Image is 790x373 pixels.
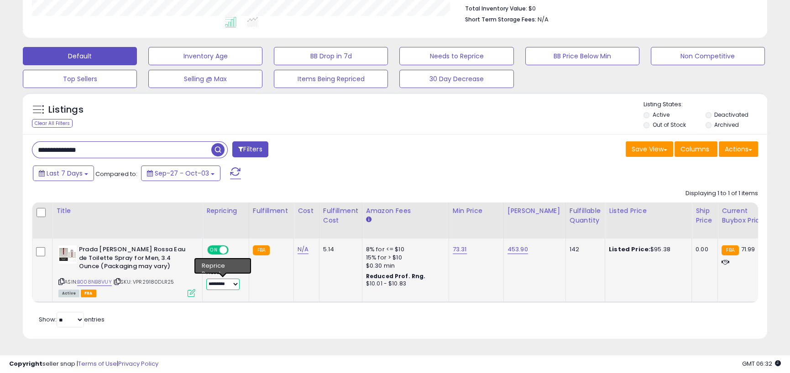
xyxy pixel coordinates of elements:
div: Ship Price [696,206,714,225]
div: ASIN: [58,245,195,296]
div: $10.01 - $10.83 [366,280,442,288]
b: Reduced Prof. Rng. [366,272,426,280]
button: Last 7 Days [33,166,94,181]
button: Sep-27 - Oct-03 [141,166,220,181]
div: Fulfillment [253,206,290,216]
div: 0.00 [696,245,711,254]
div: Cost [298,206,315,216]
span: OFF [227,246,242,254]
label: Out of Stock [652,121,685,129]
button: Save View [626,141,673,157]
span: Columns [680,145,709,154]
button: 30 Day Decrease [399,70,513,88]
div: Repricing [206,206,245,216]
button: Top Sellers [23,70,137,88]
div: Preset: [206,269,242,290]
small: FBA [253,245,270,255]
div: 142 [570,245,598,254]
span: ON [208,246,220,254]
button: Filters [232,141,268,157]
div: Fulfillable Quantity [570,206,601,225]
span: 2025-10-11 06:32 GMT [742,359,781,368]
div: Min Price [453,206,500,216]
span: | SKU: VPR29180DLR25 [113,278,174,285]
div: Amazon Fees [366,206,445,216]
div: Listed Price [609,206,688,216]
span: N/A [538,15,549,24]
a: 453.90 [507,245,528,254]
a: N/A [298,245,309,254]
span: Compared to: [95,170,137,178]
b: Prada [PERSON_NAME] Rossa Eau de Toilette Spray for Men, 3.4 Ounce (Packaging may vary) [79,245,190,273]
small: Amazon Fees. [366,216,371,224]
div: 15% for > $10 [366,254,442,262]
b: Total Inventory Value: [465,5,527,12]
div: 8% for <= $10 [366,245,442,254]
button: BB Drop in 7d [274,47,388,65]
div: Clear All Filters [32,119,73,128]
div: Fulfillment Cost [323,206,358,225]
label: Archived [714,121,739,129]
a: 73.31 [453,245,467,254]
label: Active [652,111,669,119]
div: seller snap | | [9,360,158,368]
p: Listing States: [644,100,767,109]
button: Selling @ Max [148,70,262,88]
div: [PERSON_NAME] [507,206,562,216]
label: Deactivated [714,111,748,119]
img: 31aL0chk6nL._SL40_.jpg [58,245,77,264]
span: All listings currently available for purchase on Amazon [58,290,79,297]
button: Needs to Reprice [399,47,513,65]
button: Default [23,47,137,65]
small: FBA [722,245,738,255]
button: Actions [719,141,758,157]
button: BB Price Below Min [525,47,639,65]
div: 5.14 [323,245,355,254]
button: Non Competitive [651,47,765,65]
button: Items Being Repriced [274,70,388,88]
div: Title [56,206,199,216]
span: Sep-27 - Oct-03 [155,169,209,178]
button: Columns [675,141,717,157]
div: Amazon AI * [206,259,242,268]
span: Show: entries [39,315,105,324]
div: $95.38 [609,245,685,254]
div: Current Buybox Price [722,206,769,225]
div: Displaying 1 to 1 of 1 items [685,189,758,198]
li: $0 [465,2,751,13]
b: Listed Price: [609,245,650,254]
span: FBA [81,290,96,297]
a: Privacy Policy [118,359,158,368]
strong: Copyright [9,359,42,368]
div: $0.30 min [366,262,442,270]
a: Terms of Use [78,359,117,368]
h5: Listings [48,104,84,116]
span: Last 7 Days [47,169,83,178]
button: Inventory Age [148,47,262,65]
a: B008NB8VUY [77,278,112,286]
b: Short Term Storage Fees: [465,16,536,23]
span: 71.99 [741,245,755,254]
